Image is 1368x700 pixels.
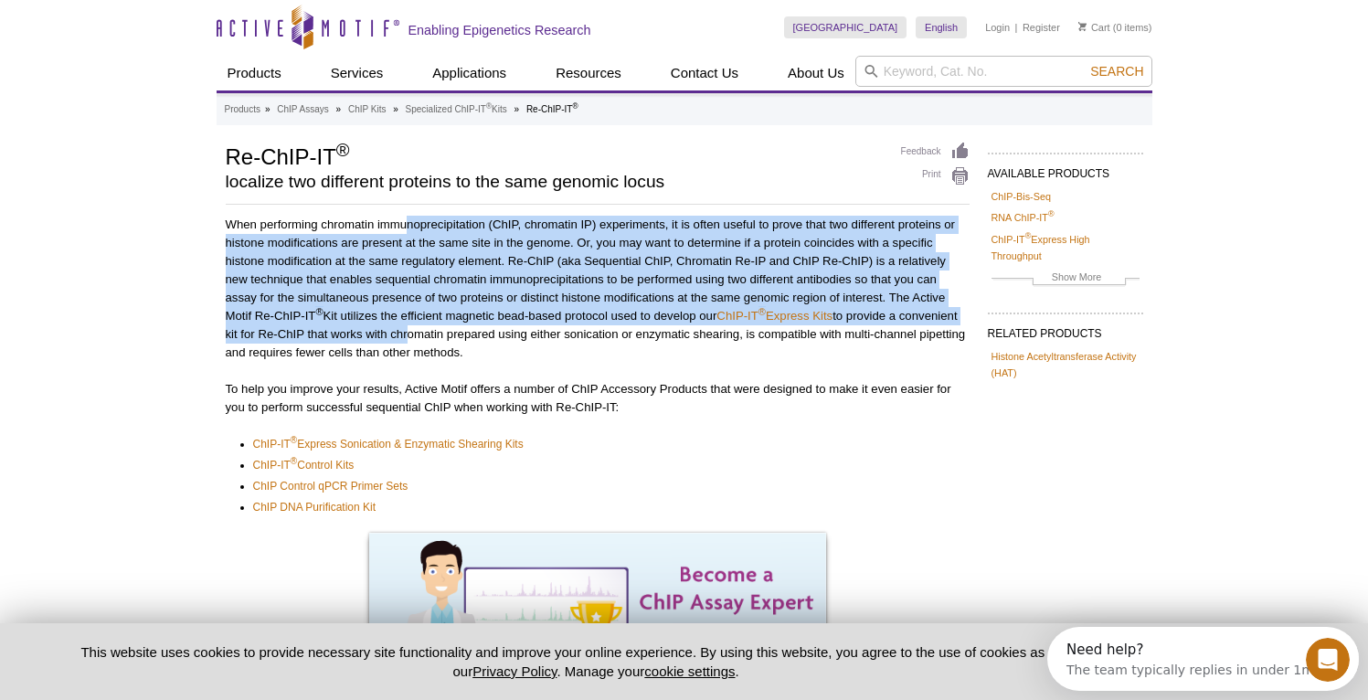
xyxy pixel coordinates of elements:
[1090,64,1143,79] span: Search
[315,306,323,317] sup: ®
[226,142,883,169] h1: Re-ChIP-IT
[19,30,267,49] div: The team typically replies in under 1m
[49,642,1143,681] p: This website uses cookies to provide necessary site functionality and improve your online experie...
[1078,21,1110,34] a: Cart
[406,101,507,118] a: Specialized ChIP-IT®Kits
[1025,231,1032,240] sup: ®
[988,313,1143,345] h2: RELATED PRODUCTS
[408,22,591,38] h2: Enabling Epigenetics Research
[526,104,578,114] li: Re-ChIP-IT
[217,56,292,90] a: Products
[916,16,967,38] a: English
[1085,63,1149,80] button: Search
[545,56,632,90] a: Resources
[901,166,970,186] a: Print
[253,498,376,516] a: ChIP DNA Purification Kit
[291,456,297,466] sup: ®
[572,101,578,111] sup: ®
[784,16,907,38] a: [GEOGRAPHIC_DATA]
[988,153,1143,186] h2: AVAILABLE PRODUCTS
[1047,627,1359,691] iframe: Intercom live chat discovery launcher
[992,269,1140,290] a: Show More
[901,142,970,162] a: Feedback
[1023,21,1060,34] a: Register
[336,104,342,114] li: »
[1078,22,1087,31] img: Your Cart
[992,188,1051,205] a: ChIP-Bis-Seq
[514,104,520,114] li: »
[472,663,557,679] a: Privacy Policy
[253,477,408,495] a: ChIP Control qPCR Primer Sets
[393,104,398,114] li: »
[226,380,970,417] p: To help you improve your results, Active Motif offers a number of ChIP Accessory Products that we...
[1078,16,1152,38] li: (0 items)
[291,435,297,445] sup: ®
[486,101,492,111] sup: ®
[716,309,832,323] a: ChIP-IT®Express Kits
[225,101,260,118] a: Products
[992,209,1055,226] a: RNA ChIP-IT®
[421,56,517,90] a: Applications
[992,348,1140,381] a: Histone Acetyltransferase Activity (HAT)
[226,174,883,190] h2: localize two different proteins to the same genomic locus
[1015,16,1018,38] li: |
[777,56,855,90] a: About Us
[265,104,270,114] li: »
[277,101,329,118] a: ChIP Assays
[7,7,321,58] div: Open Intercom Messenger
[348,101,387,118] a: ChIP Kits
[644,663,735,679] button: cookie settings
[19,16,267,30] div: Need help?
[253,435,524,453] a: ChIP-IT®Express Sonication & Enzymatic Shearing Kits
[985,21,1010,34] a: Login
[1048,210,1055,219] sup: ®
[320,56,395,90] a: Services
[336,140,350,160] sup: ®
[992,231,1140,264] a: ChIP-IT®Express High Throughput
[253,456,355,474] a: ChIP-IT®Control Kits
[226,216,970,362] p: When performing chromatin immunoprecipitation (ChIP, chromatin IP) experiments, it is often usefu...
[855,56,1152,87] input: Keyword, Cat. No.
[758,306,766,317] sup: ®
[660,56,749,90] a: Contact Us
[1306,638,1350,682] iframe: Intercom live chat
